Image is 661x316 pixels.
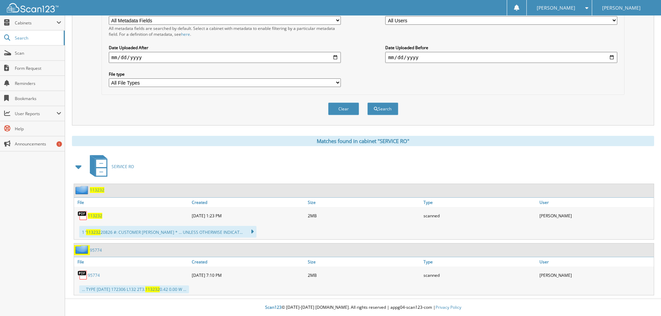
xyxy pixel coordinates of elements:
a: 95774 [90,247,102,253]
span: Form Request [15,65,61,71]
div: 1 [56,141,62,147]
span: Scan123 [265,304,282,310]
div: [DATE] 7:10 PM [190,268,306,282]
a: Type [422,257,538,266]
div: [DATE] 1:23 PM [190,209,306,222]
div: 2MB [306,268,422,282]
a: Type [422,198,538,207]
input: end [385,52,617,63]
span: User Reports [15,111,56,117]
img: PDF.png [77,210,88,221]
span: Search [15,35,60,41]
div: [PERSON_NAME] [538,268,654,282]
a: Privacy Policy [436,304,461,310]
a: 113232 [88,213,102,219]
span: Reminders [15,80,61,86]
a: User [538,257,654,266]
img: scan123-logo-white.svg [7,3,59,12]
div: ... TYPE [DATE] 172306 L132 2T3. 0.42 0.00 W ... [79,285,189,293]
span: 113232 [145,286,160,292]
div: scanned [422,209,538,222]
a: Created [190,257,306,266]
div: scanned [422,268,538,282]
div: All metadata fields are searched by default. Select a cabinet with metadata to enable filtering b... [109,25,341,37]
img: folder2.png [75,245,90,254]
span: [PERSON_NAME] [602,6,641,10]
span: 113232 [86,229,101,235]
span: Cabinets [15,20,56,26]
iframe: Chat Widget [627,283,661,316]
a: Created [190,198,306,207]
a: Size [306,198,422,207]
span: Scan [15,50,61,56]
label: Date Uploaded Before [385,45,617,51]
a: User [538,198,654,207]
label: File type [109,71,341,77]
input: start [109,52,341,63]
div: [PERSON_NAME] [538,209,654,222]
div: Matches found in cabinet "SERVICE RO" [72,136,654,146]
span: Help [15,126,61,132]
a: Size [306,257,422,266]
a: 95774 [88,272,100,278]
span: SERVICE RO [112,164,134,170]
button: Search [367,102,398,115]
a: SERVICE RO [86,153,134,180]
label: Date Uploaded After [109,45,341,51]
button: Clear [328,102,359,115]
a: here [181,31,190,37]
a: File [74,198,190,207]
div: © [DATE]-[DATE] [DOMAIN_NAME]. All rights reserved | appg04-scan123-com | [65,299,661,316]
span: [PERSON_NAME] [537,6,575,10]
span: Announcements [15,141,61,147]
a: File [74,257,190,266]
span: Bookmarks [15,96,61,101]
img: PDF.png [77,270,88,280]
div: 1 ‘ 20826 #: CUSTOMER [PERSON_NAME] * ... UNLESS OTHERWISE INDICAT... [79,226,256,238]
div: 2MB [306,209,422,222]
img: folder2.png [75,186,90,194]
a: 113232 [90,187,104,193]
